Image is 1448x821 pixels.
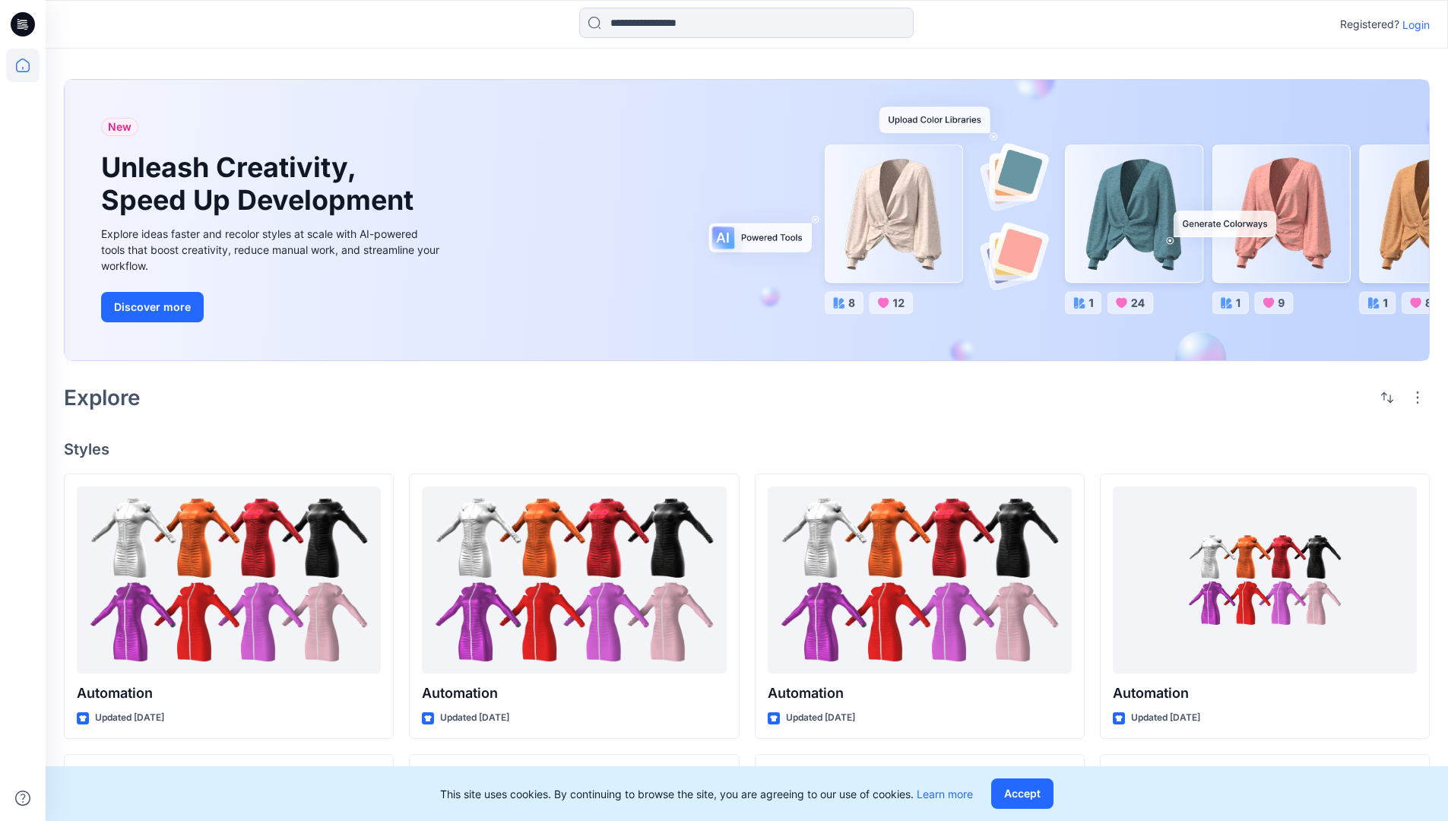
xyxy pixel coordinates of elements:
[64,385,141,410] h2: Explore
[64,440,1430,458] h4: Styles
[1402,17,1430,33] p: Login
[422,487,726,674] a: Automation
[101,292,204,322] button: Discover more
[768,683,1072,704] p: Automation
[95,710,164,726] p: Updated [DATE]
[1113,683,1417,704] p: Automation
[1131,710,1200,726] p: Updated [DATE]
[108,118,131,136] span: New
[768,487,1072,674] a: Automation
[991,778,1054,809] button: Accept
[440,710,509,726] p: Updated [DATE]
[786,710,855,726] p: Updated [DATE]
[101,292,443,322] a: Discover more
[440,786,973,802] p: This site uses cookies. By continuing to browse the site, you are agreeing to our use of cookies.
[1113,487,1417,674] a: Automation
[1340,15,1399,33] p: Registered?
[917,788,973,800] a: Learn more
[101,226,443,274] div: Explore ideas faster and recolor styles at scale with AI-powered tools that boost creativity, red...
[422,683,726,704] p: Automation
[77,487,381,674] a: Automation
[101,151,420,217] h1: Unleash Creativity, Speed Up Development
[77,683,381,704] p: Automation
